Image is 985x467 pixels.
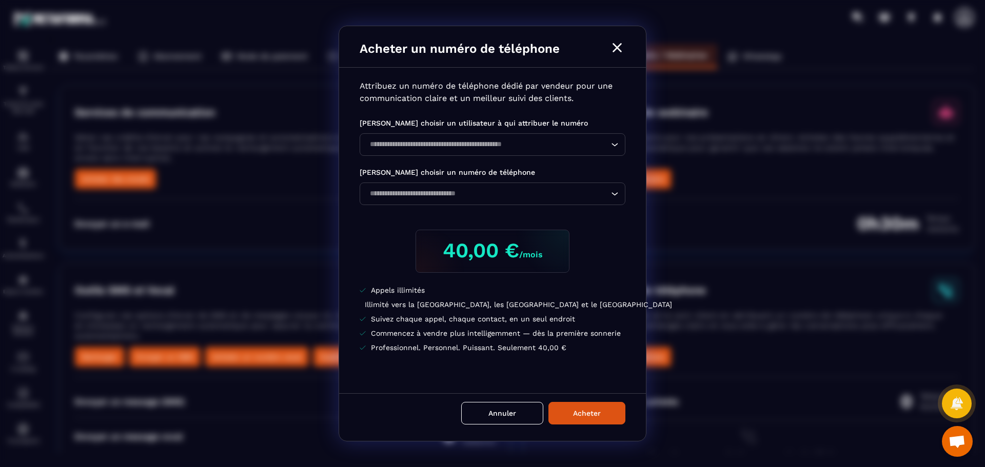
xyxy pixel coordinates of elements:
p: Attribuez un numéro de téléphone dédié par vendeur pour une communication claire et un meilleur s... [360,80,625,105]
li: Professionnel. Personnel. Puissant. Seulement 40,00 € [360,342,625,353]
li: Illimité vers la [GEOGRAPHIC_DATA], les [GEOGRAPHIC_DATA] et le [GEOGRAPHIC_DATA] [360,299,625,310]
div: Ouvrir le chat [942,426,973,457]
div: Search for option [360,182,625,205]
span: /mois [519,250,543,259]
p: [PERSON_NAME] choisir un numéro de téléphone [360,166,625,178]
input: Search for option [366,139,608,150]
input: Search for option [366,188,608,199]
p: Acheter un numéro de téléphone [360,42,560,56]
li: Commencez à vendre plus intelligemment — dès la première sonnerie [360,328,625,338]
li: Suivez chaque appel, chaque contact, en un seul endroit [360,314,625,324]
p: [PERSON_NAME] choisir un utilisateur à qui attribuer le numéro [360,117,625,129]
h3: 40,00 € [424,238,561,262]
div: Search for option [360,133,625,156]
li: Appels illimités [360,285,625,295]
button: Annuler [461,402,543,424]
button: Acheter [548,402,625,424]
